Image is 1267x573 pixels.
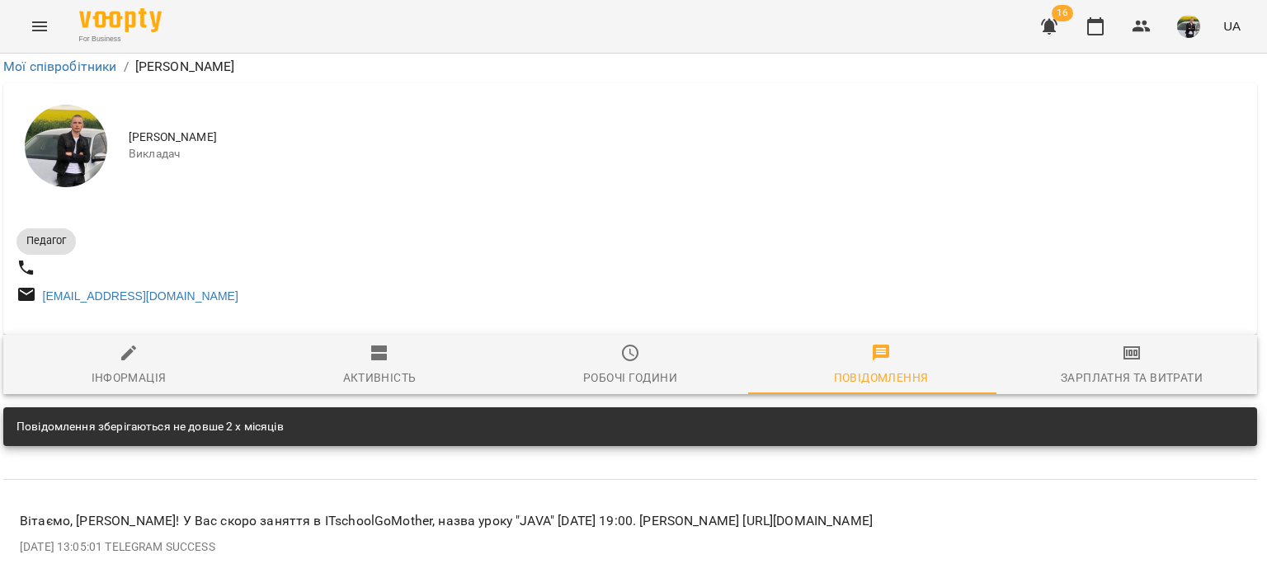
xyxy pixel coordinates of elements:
[1052,5,1073,21] span: 16
[135,57,235,77] p: [PERSON_NAME]
[1061,368,1203,387] div: Зарплатня та Витрати
[79,34,162,45] span: For Business
[16,412,284,442] div: Повідомлення зберігаються не довше 2 х місяців
[124,57,129,77] li: /
[3,59,117,74] a: Мої співробітники
[3,57,1257,77] nav: breadcrumb
[343,368,417,387] div: Активність
[20,539,1241,556] p: [DATE] 13:05:01 TELEGRAM SUCCESS
[1223,17,1241,35] span: UA
[1217,11,1247,41] button: UA
[1177,15,1200,38] img: a92d573242819302f0c564e2a9a4b79e.jpg
[834,368,929,387] div: Повідомлення
[25,105,107,187] img: Антощук Артем
[92,368,167,387] div: Інформація
[79,8,162,32] img: Voopty Logo
[129,129,1244,146] span: [PERSON_NAME]
[20,511,1241,531] p: Вітаємо, [PERSON_NAME]! У Вас скоро заняття в ITschoolGoMother, назва уроку "JAVA" [DATE] 19:00. ...
[20,7,59,46] button: Menu
[129,146,1244,162] span: Викладач
[16,233,76,248] span: Педагог
[43,289,238,303] a: [EMAIL_ADDRESS][DOMAIN_NAME]
[583,368,677,387] div: Робочі години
